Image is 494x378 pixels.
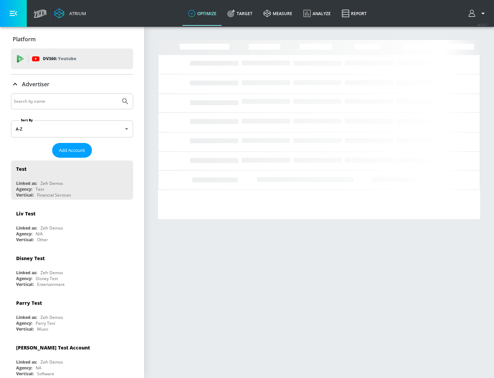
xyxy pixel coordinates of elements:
[16,270,37,276] div: Linked as:
[43,55,76,63] p: DV360:
[67,10,86,16] div: Atrium
[52,143,92,158] button: Add Account
[16,237,34,243] div: Vertical:
[336,1,372,26] a: Report
[37,326,48,332] div: Music
[11,250,133,289] div: Disney TestLinked as:Zefr DemosAgency:Disney TestVertical:Entertainment
[183,1,222,26] a: optimize
[16,320,32,326] div: Agency:
[40,359,63,365] div: Zefr Demos
[16,255,45,262] div: Disney Test
[298,1,336,26] a: Analyze
[16,344,90,351] div: [PERSON_NAME] Test Account
[36,320,55,326] div: Parry Test
[11,160,133,200] div: TestLinked as:Zefr DemosAgency:TestVertical:Financial Services
[11,120,133,137] div: A-Z
[37,192,71,198] div: Financial Services
[11,294,133,334] div: Parry TestLinked as:Zefr DemosAgency:Parry TestVertical:Music
[13,35,36,43] p: Platform
[11,75,133,94] div: Advertiser
[36,231,43,237] div: N/A
[40,314,63,320] div: Zefr Demos
[16,281,34,287] div: Vertical:
[16,276,32,281] div: Agency:
[59,146,85,154] span: Add Account
[54,8,86,19] a: Atrium
[16,371,34,377] div: Vertical:
[16,210,35,217] div: Liv Test
[40,225,63,231] div: Zefr Demos
[16,326,34,332] div: Vertical:
[16,359,37,365] div: Linked as:
[22,80,49,88] p: Advertiser
[36,365,42,371] div: NA
[11,48,133,69] div: DV360: Youtube
[40,180,63,186] div: Zefr Demos
[11,205,133,244] div: Liv TestLinked as:Zefr DemosAgency:N/AVertical:Other
[20,118,34,122] label: Sort By
[478,23,487,26] span: v 4.32.0
[37,371,54,377] div: Software
[16,225,37,231] div: Linked as:
[37,237,48,243] div: Other
[11,30,133,49] div: Platform
[37,281,64,287] div: Entertainment
[36,276,58,281] div: Disney Test
[16,192,34,198] div: Vertical:
[14,97,118,106] input: Search by name
[16,314,37,320] div: Linked as:
[16,300,42,306] div: Parry Test
[36,186,44,192] div: Test
[16,186,32,192] div: Agency:
[16,365,32,371] div: Agency:
[40,270,63,276] div: Zefr Demos
[16,180,37,186] div: Linked as:
[222,1,258,26] a: Target
[16,166,26,172] div: Test
[16,231,32,237] div: Agency:
[258,1,298,26] a: measure
[58,55,76,62] p: Youtube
